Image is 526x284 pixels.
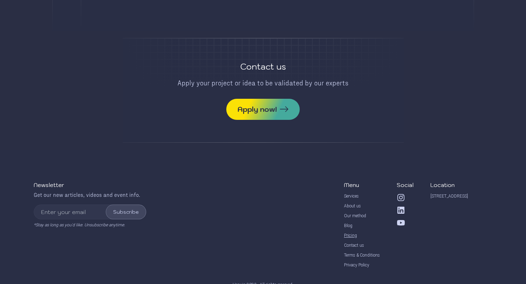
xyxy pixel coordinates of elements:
[344,223,352,228] div: Blog
[344,233,357,238] div: Pricing
[344,181,359,189] div: Menu
[52,38,474,143] a: Contact usApply your project or idea to be validated by our expertsApply now!arrow to the right
[344,193,359,199] div: Services
[226,99,300,120] button: Apply now!arrow to the right
[34,205,146,219] input: Enter your email
[177,78,349,88] div: Apply your project or idea to be validated by our experts
[430,181,455,189] div: Location
[344,262,369,268] div: Privacy Policy
[280,106,288,112] img: arrow to the right
[344,213,366,219] div: Our method
[344,252,380,258] div: Terms & Conditions
[344,243,364,248] div: Contact us
[123,61,404,72] div: Contact us
[106,205,146,219] button: Subscribe
[238,104,277,114] div: Apply now!
[34,222,146,228] div: *Stay as long as you'd like. Unsubscribe anytime.
[34,191,146,199] div: Get our new articles, videos and event info.
[430,193,468,199] div: [STREET_ADDRESS]
[34,181,64,189] div: Newsletter
[344,203,361,209] div: About us
[397,181,414,189] div: Social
